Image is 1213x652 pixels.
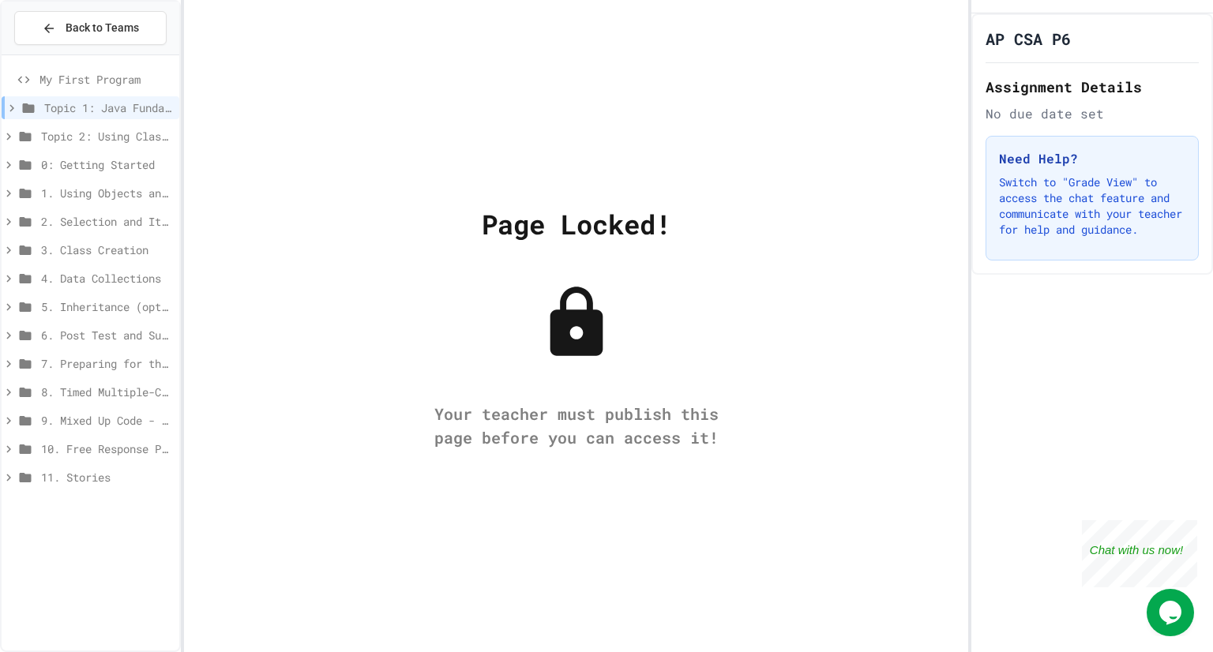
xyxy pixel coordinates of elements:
[41,156,173,173] span: 0: Getting Started
[41,213,173,230] span: 2. Selection and Iteration
[41,128,173,144] span: Topic 2: Using Classes
[41,440,173,457] span: 10. Free Response Practice
[41,185,173,201] span: 1. Using Objects and Methods
[66,20,139,36] span: Back to Teams
[999,149,1185,168] h3: Need Help?
[986,76,1199,98] h2: Assignment Details
[482,204,671,244] div: Page Locked!
[999,174,1185,238] p: Switch to "Grade View" to access the chat feature and communicate with your teacher for help and ...
[41,270,173,287] span: 4. Data Collections
[41,384,173,400] span: 8. Timed Multiple-Choice Exams
[986,28,1071,50] h1: AP CSA P6
[1082,520,1197,587] iframe: chat widget
[39,71,173,88] span: My First Program
[14,11,167,45] button: Back to Teams
[41,469,173,485] span: 11. Stories
[419,402,734,449] div: Your teacher must publish this page before you can access it!
[41,298,173,315] span: 5. Inheritance (optional)
[41,355,173,372] span: 7. Preparing for the Exam
[986,104,1199,123] div: No due date set
[41,412,173,429] span: 9. Mixed Up Code - Free Response Practice
[44,99,173,116] span: Topic 1: Java Fundamentals
[1147,589,1197,636] iframe: chat widget
[41,242,173,258] span: 3. Class Creation
[41,327,173,343] span: 6. Post Test and Survey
